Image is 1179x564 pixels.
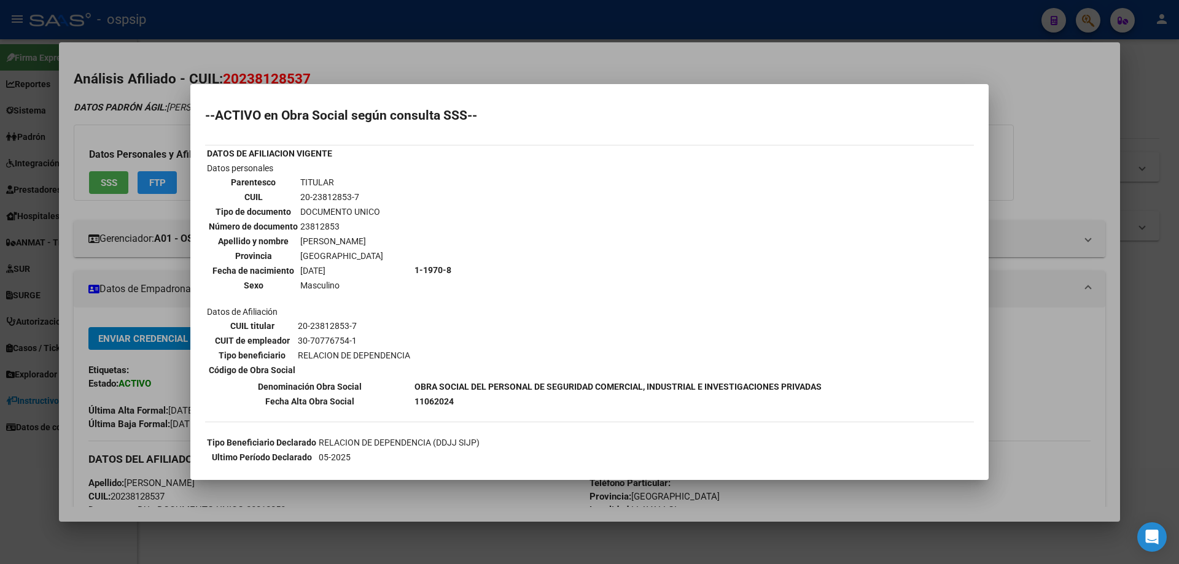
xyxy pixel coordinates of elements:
div: Open Intercom Messenger [1137,522,1167,552]
th: Tipo beneficiario [208,349,296,362]
td: 20-23812853-7 [300,190,384,204]
td: Masculino [300,279,384,292]
th: Sexo [208,279,298,292]
th: Fecha de nacimiento [208,264,298,277]
td: 30-70776754-1 [318,465,753,479]
th: Denominación Obra Social [206,380,413,393]
td: 05-2025 [318,450,753,464]
th: Fecha Alta Obra Social [206,395,413,408]
td: RELACION DE DEPENDENCIA (DDJJ SIJP) [318,436,753,449]
th: Tipo de documento [208,205,298,218]
td: TITULAR [300,176,384,189]
th: Provincia [208,249,298,263]
td: 30-70776754-1 [297,334,411,347]
b: OBRA SOCIAL DEL PERSONAL DE SEGURIDAD COMERCIAL, INDUSTRIAL E INVESTIGACIONES PRIVADAS [414,382,822,392]
td: Datos personales Datos de Afiliación [206,161,413,379]
th: Número de documento [208,220,298,233]
td: [PERSON_NAME] [300,234,384,248]
th: Apellido y nombre [208,234,298,248]
td: 20-23812853-7 [297,319,411,333]
th: Tipo Beneficiario Declarado [206,436,317,449]
td: 23812853 [300,220,384,233]
th: CUIT de empleador [208,334,296,347]
td: RELACION DE DEPENDENCIA [297,349,411,362]
b: 1-1970-8 [414,265,451,275]
h2: --ACTIVO en Obra Social según consulta SSS-- [205,109,974,122]
th: CUIL [208,190,298,204]
td: DOCUMENTO UNICO [300,205,384,218]
th: CUIT DDJJ [206,465,317,479]
td: [DATE] [300,264,384,277]
th: Ultimo Período Declarado [206,450,317,464]
th: CUIL titular [208,319,296,333]
td: [GEOGRAPHIC_DATA] [300,249,384,263]
b: 11062024 [414,396,454,406]
th: Parentesco [208,176,298,189]
th: Código de Obra Social [208,363,296,377]
b: DATOS DE AFILIACION VIGENTE [207,149,332,158]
